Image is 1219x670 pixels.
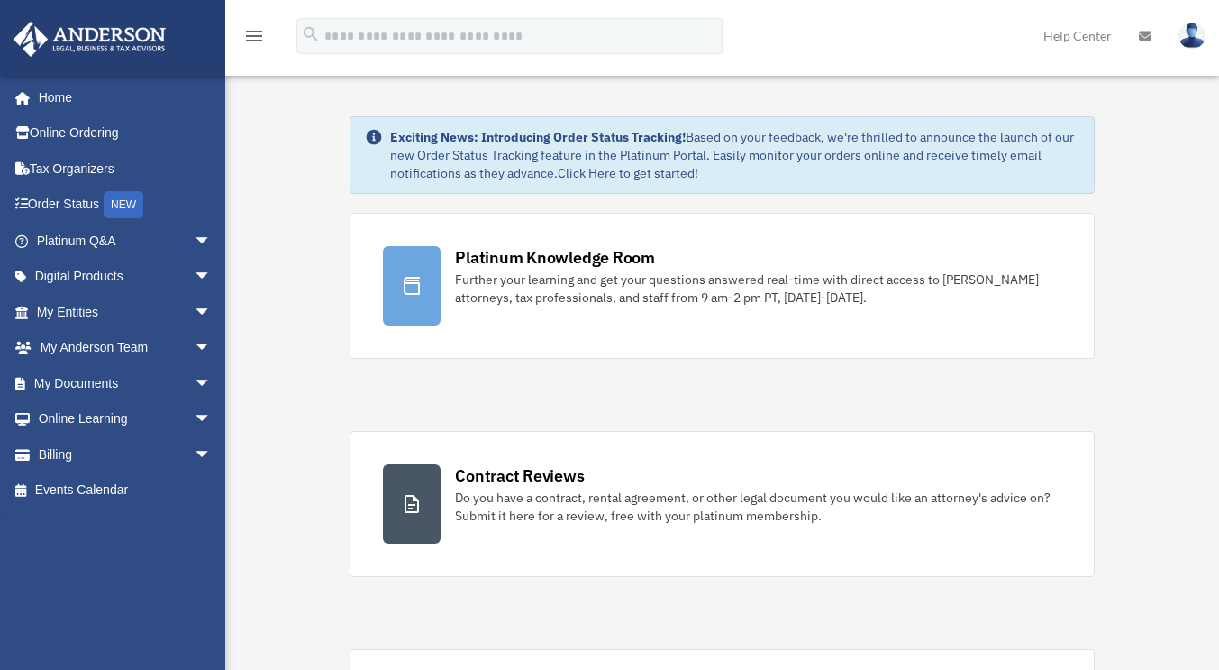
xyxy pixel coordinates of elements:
[350,431,1094,577] a: Contract Reviews Do you have a contract, rental agreement, or other legal document you would like...
[194,259,230,296] span: arrow_drop_down
[194,330,230,367] span: arrow_drop_down
[13,79,230,115] a: Home
[390,128,1078,182] div: Based on your feedback, we're thrilled to announce the launch of our new Order Status Tracking fe...
[243,25,265,47] i: menu
[13,401,239,437] a: Online Learningarrow_drop_down
[13,365,239,401] a: My Documentsarrow_drop_down
[194,401,230,438] span: arrow_drop_down
[194,223,230,260] span: arrow_drop_down
[1178,23,1205,49] img: User Pic
[558,165,698,181] a: Click Here to get started!
[13,115,239,151] a: Online Ordering
[104,191,143,218] div: NEW
[13,473,239,509] a: Events Calendar
[194,294,230,331] span: arrow_drop_down
[194,436,230,473] span: arrow_drop_down
[8,22,171,57] img: Anderson Advisors Platinum Portal
[350,213,1094,359] a: Platinum Knowledge Room Further your learning and get your questions answered real-time with dire...
[194,365,230,402] span: arrow_drop_down
[13,151,239,187] a: Tax Organizers
[13,294,239,330] a: My Entitiesarrow_drop_down
[13,259,239,295] a: Digital Productsarrow_drop_down
[13,436,239,473] a: Billingarrow_drop_down
[13,330,239,366] a: My Anderson Teamarrow_drop_down
[455,246,655,269] div: Platinum Knowledge Room
[455,464,584,487] div: Contract Reviews
[390,129,686,145] strong: Exciting News: Introducing Order Status Tracking!
[455,271,1060,307] div: Further your learning and get your questions answered real-time with direct access to [PERSON_NAM...
[243,32,265,47] a: menu
[301,24,321,44] i: search
[13,223,239,259] a: Platinum Q&Aarrow_drop_down
[455,489,1060,525] div: Do you have a contract, rental agreement, or other legal document you would like an attorney's ad...
[13,187,239,224] a: Order StatusNEW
